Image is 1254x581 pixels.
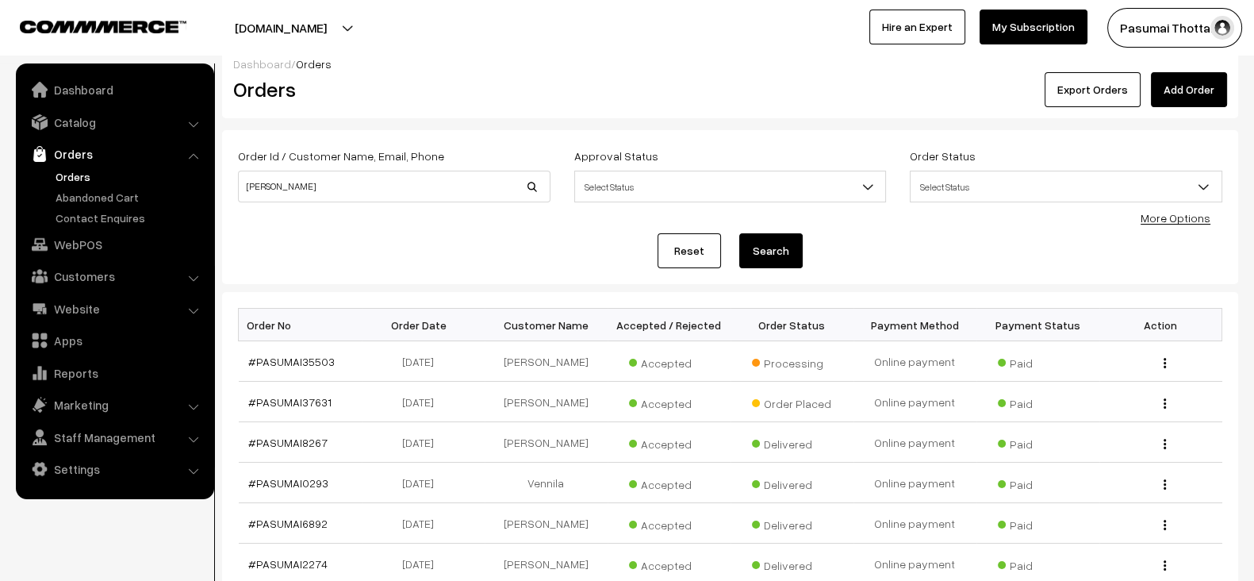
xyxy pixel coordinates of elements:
button: Search [739,233,803,268]
span: Accepted [629,553,708,574]
span: Orders [296,57,332,71]
span: Paid [998,472,1077,493]
img: COMMMERCE [20,21,186,33]
span: Accepted [629,472,708,493]
td: Online payment [853,382,976,422]
a: Customers [20,262,209,290]
a: Orders [52,168,209,185]
td: Online payment [853,422,976,463]
td: Vennila [485,463,608,503]
td: Online payment [853,341,976,382]
a: Reset [658,233,721,268]
span: Accepted [629,391,708,412]
td: [DATE] [362,463,485,503]
a: Add Order [1151,72,1227,107]
h2: Orders [233,77,549,102]
td: Online payment [853,503,976,544]
a: More Options [1141,211,1210,225]
a: Reports [20,359,209,387]
span: Accepted [629,513,708,533]
td: [DATE] [362,382,485,422]
span: Select Status [575,173,886,201]
th: Action [1099,309,1222,341]
a: Settings [20,455,209,483]
div: / [233,56,1227,72]
a: Catalog [20,108,209,137]
a: Website [20,294,209,323]
th: Order Date [362,309,485,341]
td: [PERSON_NAME] [485,422,608,463]
img: Menu [1164,439,1166,449]
th: Accepted / Rejected [608,309,731,341]
a: COMMMERCE [20,16,159,35]
a: Contact Enquires [52,210,209,226]
td: [PERSON_NAME] [485,382,608,422]
a: #PASUMAI6892 [248,517,328,530]
th: Order Status [731,309,853,341]
a: WebPOS [20,230,209,259]
span: Delivered [752,553,831,574]
span: Accepted [629,432,708,452]
a: Hire an Expert [869,10,965,44]
a: #PASUMAI35503 [248,355,335,368]
span: Delivered [752,472,831,493]
th: Order No [239,309,362,341]
span: Accepted [629,351,708,371]
td: [DATE] [362,503,485,544]
td: [DATE] [362,341,485,382]
td: [DATE] [362,422,485,463]
a: #PASUMAI37631 [248,395,332,409]
img: Menu [1164,398,1166,409]
span: Paid [998,432,1077,452]
a: Dashboard [20,75,209,104]
th: Payment Method [853,309,976,341]
span: Delivered [752,513,831,533]
span: Select Status [911,173,1221,201]
img: Menu [1164,520,1166,530]
td: [PERSON_NAME] [485,341,608,382]
button: [DOMAIN_NAME] [179,8,382,48]
label: Order Id / Customer Name, Email, Phone [238,148,444,164]
span: Paid [998,391,1077,412]
label: Order Status [910,148,976,164]
a: Abandoned Cart [52,189,209,206]
span: Processing [752,351,831,371]
th: Customer Name [485,309,608,341]
label: Approval Status [574,148,658,164]
a: Orders [20,140,209,168]
span: Paid [998,553,1077,574]
span: Order Placed [752,391,831,412]
a: #PASUMAI8267 [248,436,328,449]
span: Paid [998,513,1077,533]
span: Paid [998,351,1077,371]
a: Staff Management [20,423,209,452]
img: user [1210,16,1234,40]
img: Menu [1164,358,1166,368]
a: Apps [20,326,209,355]
a: My Subscription [980,10,1087,44]
button: Pasumai Thotta… [1107,8,1242,48]
span: Select Status [910,171,1222,202]
img: Menu [1164,479,1166,490]
span: Delivered [752,432,831,452]
a: Dashboard [233,57,291,71]
input: Order Id / Customer Name / Customer Email / Customer Phone [238,171,550,202]
td: Online payment [853,463,976,503]
a: #PASUMAI2274 [248,557,328,571]
img: Menu [1164,560,1166,571]
a: Marketing [20,391,209,419]
td: [PERSON_NAME] [485,503,608,544]
a: #PASUMAI0293 [248,476,328,490]
button: Export Orders [1045,72,1141,107]
span: Select Status [574,171,887,202]
th: Payment Status [976,309,1099,341]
